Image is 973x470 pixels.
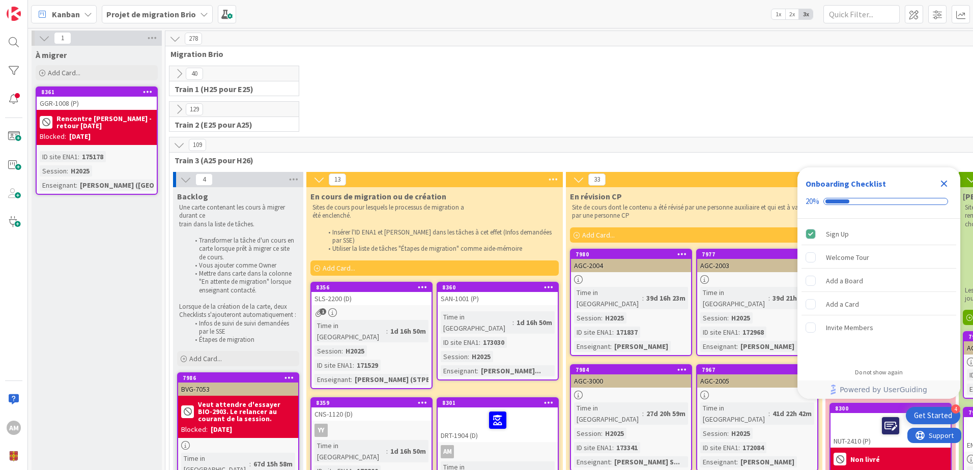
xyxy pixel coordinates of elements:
div: Add a Card [826,298,859,310]
div: 7967AGC-2005 [697,365,817,388]
div: [PERSON_NAME] [738,456,797,467]
div: 7986 [178,373,298,383]
div: 171837 [614,327,640,338]
div: 4 [951,404,960,414]
span: 3x [799,9,813,19]
div: Session [700,428,727,439]
div: H2025 [68,165,92,177]
div: 7984 [576,366,691,373]
div: 173030 [480,337,507,348]
div: SLS-2200 (D) [311,292,432,305]
span: : [479,337,480,348]
div: Enseignant [40,180,76,191]
div: Onboarding Checklist [806,178,886,190]
div: Time in [GEOGRAPHIC_DATA] [574,402,642,425]
div: Enseignant [574,341,610,352]
div: [PERSON_NAME] (STPEP) [352,374,439,385]
span: 1 [54,32,71,44]
span: : [736,341,738,352]
span: En cours de migration ou de création [310,191,446,201]
div: 8361 [41,89,157,96]
span: : [642,408,644,419]
div: Time in [GEOGRAPHIC_DATA] [700,287,768,309]
span: : [727,428,729,439]
li: Insérer l'ID ENA1 et [PERSON_NAME] dans les tâches à cet effet (Infos demandées par SSE) [323,228,557,245]
a: Powered by UserGuiding [803,380,955,399]
div: ID site ENA1 [40,151,78,162]
span: : [738,327,740,338]
span: Add Card... [189,354,222,363]
span: 278 [185,33,202,45]
span: : [512,317,514,328]
div: 8360 [442,284,558,291]
span: 2x [785,9,799,19]
span: Backlog [177,191,208,201]
div: Enseignant [314,374,351,385]
span: : [477,365,478,376]
div: [PERSON_NAME]... [478,365,543,376]
div: ID site ENA1 [700,442,738,453]
div: Get Started [914,410,952,421]
div: Blocked: [40,131,66,142]
div: 27d 20h 59m [644,408,688,419]
span: Train 2 (E25 pour A25) [175,120,286,130]
div: 8356 [316,284,432,291]
div: Enseignant [700,341,736,352]
div: 171529 [354,360,381,371]
div: Checklist Container [797,167,960,399]
span: : [612,327,614,338]
div: Time in [GEOGRAPHIC_DATA] [314,320,386,342]
div: Enseignant [574,456,610,467]
div: H2025 [603,428,626,439]
li: Vous ajouter comme Owner [189,261,298,270]
div: Add a Board [826,275,863,287]
div: AM [7,421,21,435]
span: : [738,442,740,453]
div: 7980 [576,251,691,258]
div: DRT-1904 (D) [438,407,558,442]
p: Sites de cours pour lesquels le processus de migration a [312,203,557,212]
div: Session [314,345,341,357]
span: : [768,292,770,304]
span: 1 [320,308,326,315]
span: 1x [771,9,785,19]
div: 173341 [614,442,640,453]
div: 7984 [571,365,691,374]
span: 129 [186,103,203,115]
div: 7977AGC-2003 [697,250,817,272]
div: Session [441,351,468,362]
div: 8356SLS-2200 (D) [311,283,432,305]
li: Mettre dans carte dans la colonne "En attente de migration" lorsque enseignant contacté. [189,270,298,295]
div: AGC-2005 [697,374,817,388]
div: 7967 [702,366,817,373]
div: 8301DRT-1904 (D) [438,398,558,442]
span: : [642,292,644,304]
b: Projet de migration Brio [106,9,196,19]
div: Sign Up [826,228,849,240]
div: Do not show again [855,368,903,376]
div: Session [574,312,601,324]
p: Une carte contenant les cours à migrer durant ce [179,203,297,220]
div: [DATE] [69,131,91,142]
div: 8300 [831,404,951,413]
span: : [351,374,352,385]
div: Session [574,428,601,439]
div: 7977 [697,250,817,259]
div: AM [438,445,558,458]
img: Visit kanbanzone.com [7,7,21,21]
div: ID site ENA1 [441,337,479,348]
b: Rencontre [PERSON_NAME] - retour [DATE] [56,115,154,129]
div: 1d 16h 50m [388,326,428,337]
input: Quick Filter... [823,5,900,23]
div: NUT-2410 (P) [831,413,951,448]
div: 8361 [37,87,157,97]
div: ID site ENA1 [574,442,612,453]
div: 172968 [740,327,766,338]
span: : [610,341,612,352]
span: : [386,326,388,337]
div: Open Get Started checklist, remaining modules: 4 [906,407,960,424]
div: 8360SAN-1001 (P) [438,283,558,305]
div: 7977 [702,251,817,258]
div: 8359 [316,399,432,406]
span: : [76,180,77,191]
